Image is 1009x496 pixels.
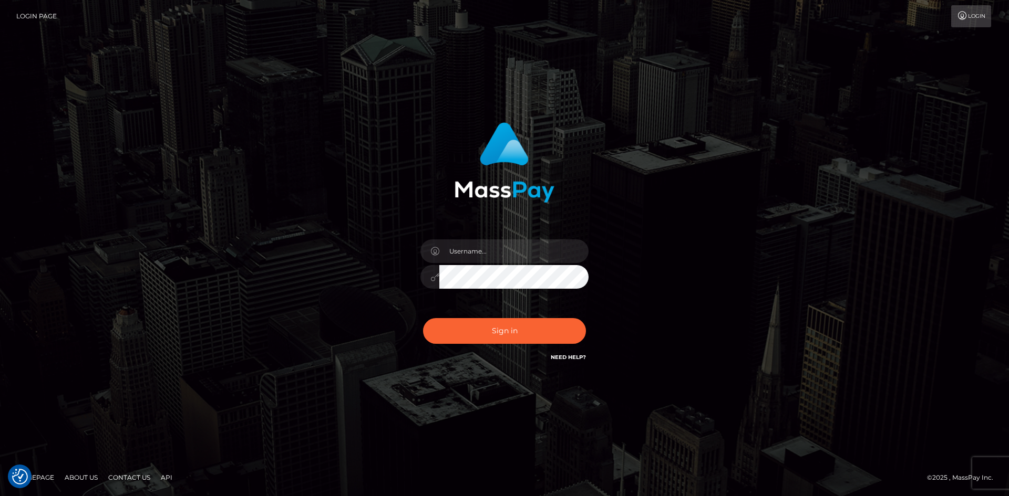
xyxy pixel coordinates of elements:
[12,469,28,484] img: Revisit consent button
[12,469,28,484] button: Consent Preferences
[157,469,177,486] a: API
[12,469,58,486] a: Homepage
[60,469,102,486] a: About Us
[951,5,991,27] a: Login
[104,469,155,486] a: Contact Us
[927,472,1001,483] div: © 2025 , MassPay Inc.
[551,354,586,361] a: Need Help?
[455,122,554,203] img: MassPay Login
[423,318,586,344] button: Sign in
[439,239,589,263] input: Username...
[16,5,57,27] a: Login Page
